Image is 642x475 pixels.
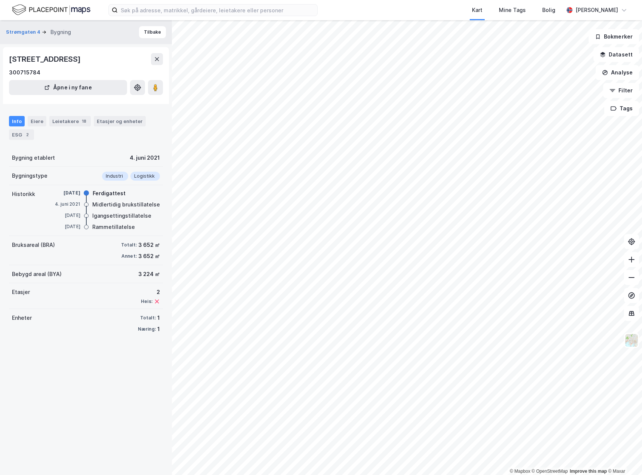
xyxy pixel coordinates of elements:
[9,68,40,77] div: 300715784
[121,242,137,248] div: Totalt:
[24,131,31,138] div: 2
[50,190,80,196] div: [DATE]
[141,298,152,304] div: Heis:
[605,439,642,475] iframe: Chat Widget
[50,28,71,37] div: Bygning
[12,288,30,297] div: Etasjer
[604,101,639,116] button: Tags
[510,469,530,474] a: Mapbox
[50,201,80,208] div: 4. juni 2021
[138,252,160,261] div: 3 652 ㎡
[80,117,88,125] div: 18
[50,223,80,230] div: [DATE]
[12,3,90,16] img: logo.f888ab2527a4732fd821a326f86c7f29.svg
[575,6,618,15] div: [PERSON_NAME]
[9,53,82,65] div: [STREET_ADDRESS]
[596,65,639,80] button: Analyse
[118,4,317,16] input: Søk på adresse, matrikkel, gårdeiere, leietakere eller personer
[12,190,35,199] div: Historikk
[12,171,47,180] div: Bygningstype
[140,315,156,321] div: Totalt:
[593,47,639,62] button: Datasett
[12,240,55,249] div: Bruksareal (BRA)
[532,469,568,474] a: OpenStreetMap
[141,288,160,297] div: 2
[542,6,555,15] div: Bolig
[138,326,156,332] div: Næring:
[624,333,639,347] img: Z
[499,6,526,15] div: Mine Tags
[9,116,25,126] div: Info
[12,153,55,162] div: Bygning etablert
[605,439,642,475] div: Kontrollprogram for chat
[9,129,34,140] div: ESG
[138,270,160,279] div: 3 224 ㎡
[28,116,46,126] div: Eiere
[589,29,639,44] button: Bokmerker
[138,240,160,249] div: 3 652 ㎡
[93,189,126,198] div: Ferdigattest
[139,26,166,38] button: Tilbake
[50,212,80,219] div: [DATE]
[49,116,91,126] div: Leietakere
[97,118,143,125] div: Etasjer og enheter
[6,28,42,36] button: Strømgaten 4
[12,313,32,322] div: Enheter
[603,83,639,98] button: Filter
[121,253,137,259] div: Annet:
[157,325,160,334] div: 1
[130,153,160,162] div: 4. juni 2021
[92,223,135,232] div: Rammetillatelse
[92,200,160,209] div: Midlertidig brukstillatelse
[92,211,151,220] div: Igangsettingstillatelse
[157,313,160,322] div: 1
[12,270,62,279] div: Bebygd areal (BYA)
[9,80,127,95] button: Åpne i ny fane
[570,469,607,474] a: Improve this map
[472,6,482,15] div: Kart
